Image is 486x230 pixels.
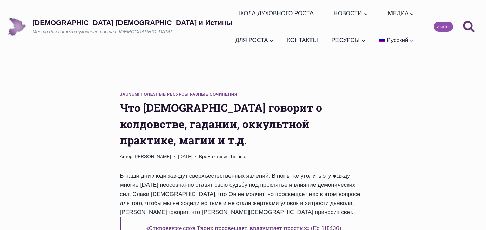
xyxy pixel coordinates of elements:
[388,9,414,18] span: МЕДИА
[233,154,246,159] span: minute
[141,92,189,97] a: Полезные ресурсы
[120,100,366,148] h1: Что [DEMOGRAPHIC_DATA] говорит о колдовстве, гадании, оккультной практике, магии и т.д.
[334,9,368,18] span: НОВОСТИ
[32,18,232,27] p: [DEMOGRAPHIC_DATA] [DEMOGRAPHIC_DATA] и Истины
[332,35,366,45] span: РЕСУРСЫ
[32,29,232,35] p: Место для вашего духовного роста в [DEMOGRAPHIC_DATA]
[120,92,237,97] span: | |
[199,154,230,159] span: Время чтения:
[120,153,132,160] span: Автор
[284,27,321,53] a: КОНТАКТЫ
[235,35,274,45] span: ДЛЯ РОСТА
[329,27,369,53] a: РЕСУРСЫ
[190,92,237,97] a: Разные сочинения
[434,22,453,32] a: Ziedot
[120,92,139,97] a: Jaunumi
[133,154,171,159] a: [PERSON_NAME]
[387,37,408,43] span: Русский
[8,18,27,36] img: Draudze Gars un Patiesība
[376,27,417,53] a: Русский
[199,153,246,160] span: 1
[8,18,232,36] a: [DEMOGRAPHIC_DATA] [DEMOGRAPHIC_DATA] и ИстиныМесто для вашего духовного роста в [DEMOGRAPHIC_DATA]
[232,27,276,53] a: ДЛЯ РОСТА
[178,153,192,160] time: [DATE]
[460,18,478,36] button: Показать форму поиска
